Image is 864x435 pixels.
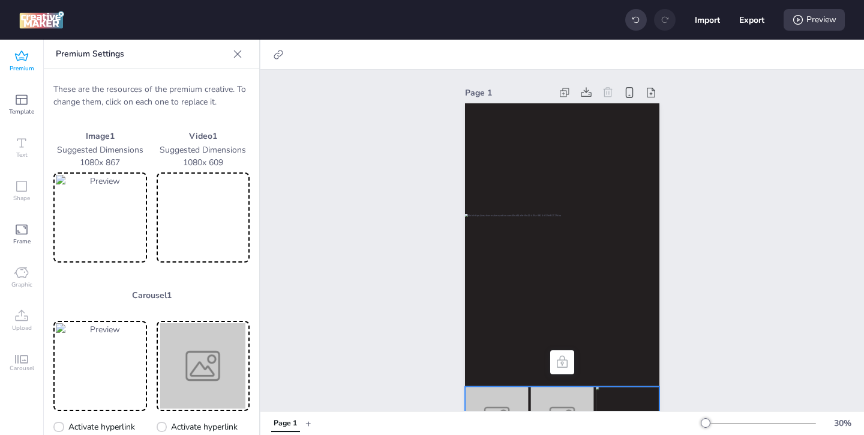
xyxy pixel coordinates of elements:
div: Tabs [265,413,305,434]
p: Suggested Dimensions [53,144,147,156]
img: logo Creative Maker [19,11,64,29]
div: 30 % [828,417,857,430]
span: Premium [10,64,34,73]
span: Upload [12,323,32,333]
div: Page 1 [274,418,297,429]
p: 1080 x 609 [157,156,250,169]
button: Import [695,7,720,32]
p: 1080 x 867 [53,156,147,169]
span: Template [9,107,34,117]
p: Carousel 1 [53,289,250,302]
span: Activate hyperlink [171,421,238,433]
img: Preview [159,323,248,409]
span: Shape [13,193,30,203]
img: Preview [56,323,145,409]
span: Carousel [10,364,34,373]
button: + [305,413,311,434]
span: Activate hyperlink [68,421,135,433]
div: Preview [784,9,845,31]
p: Image 1 [53,130,147,142]
p: Video 1 [157,130,250,142]
img: Preview [56,175,145,260]
p: Premium Settings [56,40,228,68]
p: Suggested Dimensions [157,144,250,156]
span: Text [16,150,28,160]
div: Page 1 [465,87,551,99]
span: Graphic [11,280,32,290]
p: These are the resources of the premium creative. To change them, click on each one to replace it. [53,83,250,108]
span: Frame [13,237,31,246]
button: Export [739,7,764,32]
